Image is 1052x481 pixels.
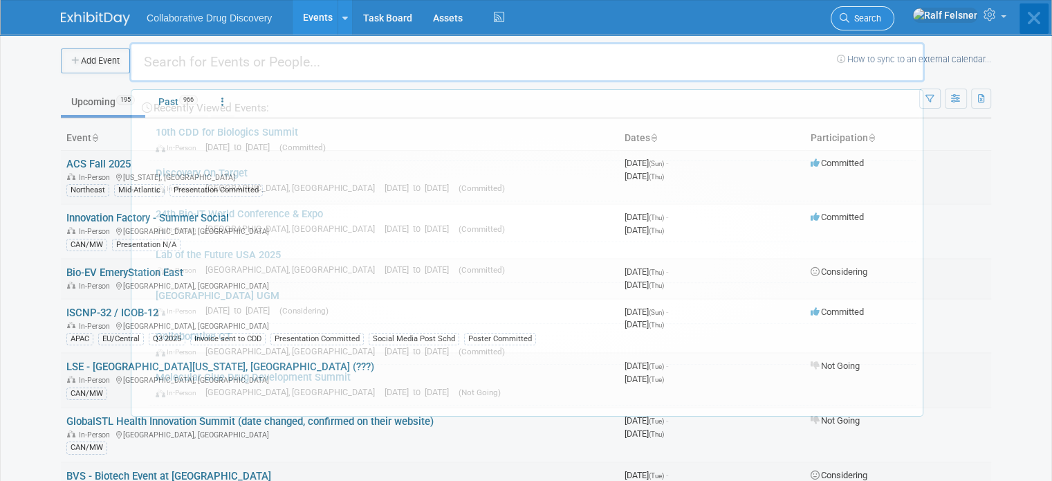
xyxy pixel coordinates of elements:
span: (Committed) [459,347,505,356]
span: In-Person [156,307,203,316]
span: In-Person [156,143,203,152]
input: Search for Events or People... [129,42,925,82]
a: Discovery On Target In-Person [GEOGRAPHIC_DATA], [GEOGRAPHIC_DATA] [DATE] to [DATE] (Committed) [149,161,916,201]
a: Lab of the Future USA 2025 In-Person [GEOGRAPHIC_DATA], [GEOGRAPHIC_DATA] [DATE] to [DATE] (Commi... [149,242,916,282]
span: [DATE] to [DATE] [385,387,456,397]
a: 10th CDD for Biologics Summit In-Person [DATE] to [DATE] (Committed) [149,120,916,160]
span: [GEOGRAPHIC_DATA], [GEOGRAPHIC_DATA] [205,264,382,275]
span: [GEOGRAPHIC_DATA], [GEOGRAPHIC_DATA] [205,346,382,356]
span: (Not Going) [459,388,501,397]
span: In-Person [156,347,203,356]
span: In-Person [156,225,203,234]
span: (Committed) [459,183,505,193]
span: (Committed) [459,265,505,275]
span: [GEOGRAPHIC_DATA], [GEOGRAPHIC_DATA] [205,224,382,234]
a: [GEOGRAPHIC_DATA] UGM In-Person [DATE] to [DATE] (Considering) [149,283,916,323]
span: In-Person [156,388,203,397]
span: [GEOGRAPHIC_DATA], [GEOGRAPHIC_DATA] [205,387,382,397]
a: 24th Bio-IT World Conference & Expo In-Person [GEOGRAPHIC_DATA], [GEOGRAPHIC_DATA] [DATE] to [DAT... [149,201,916,242]
span: [DATE] to [DATE] [205,305,277,316]
span: [DATE] to [DATE] [385,264,456,275]
span: [DATE] to [DATE] [385,346,456,356]
span: [DATE] to [DATE] [385,183,456,193]
a: Molecular Glue Drug Development Summit In-Person [GEOGRAPHIC_DATA], [GEOGRAPHIC_DATA] [DATE] to [... [149,365,916,405]
a: Collaborative CT In-Person [GEOGRAPHIC_DATA], [GEOGRAPHIC_DATA] [DATE] to [DATE] (Committed) [149,324,916,364]
span: (Committed) [459,224,505,234]
div: Recently Viewed Events: [138,90,916,120]
span: In-Person [156,266,203,275]
span: In-Person [156,184,203,193]
span: [GEOGRAPHIC_DATA], [GEOGRAPHIC_DATA] [205,183,382,193]
span: [DATE] to [DATE] [385,224,456,234]
span: [DATE] to [DATE] [205,142,277,152]
span: (Considering) [279,306,329,316]
span: (Committed) [279,143,326,152]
